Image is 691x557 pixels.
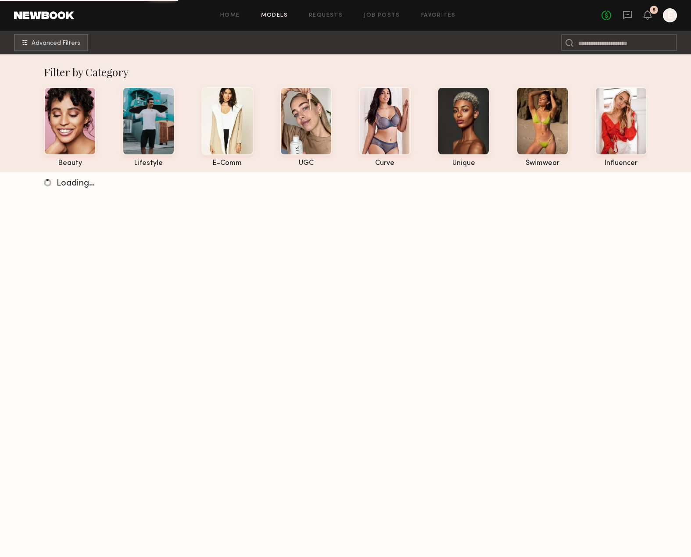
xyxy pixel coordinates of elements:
a: Favorites [421,13,456,18]
div: 5 [653,8,655,13]
div: swimwear [516,160,569,167]
div: beauty [44,160,96,167]
span: Advanced Filters [32,40,80,46]
a: Models [261,13,288,18]
button: Advanced Filters [14,34,88,51]
div: UGC [280,160,332,167]
span: Loading… [57,179,95,188]
div: Filter by Category [44,65,647,79]
a: E [663,8,677,22]
div: curve [359,160,411,167]
div: influencer [595,160,647,167]
a: Job Posts [364,13,400,18]
div: e-comm [201,160,254,167]
a: Home [220,13,240,18]
div: lifestyle [122,160,175,167]
div: unique [437,160,490,167]
a: Requests [309,13,343,18]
